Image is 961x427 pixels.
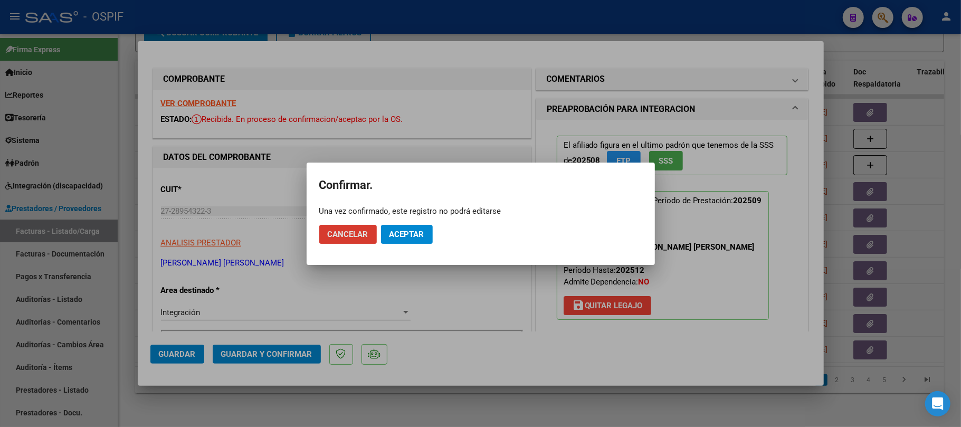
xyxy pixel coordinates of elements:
span: Cancelar [328,230,368,239]
h2: Confirmar. [319,175,642,195]
div: Una vez confirmado, este registro no podrá editarse [319,206,642,216]
button: Aceptar [381,225,433,244]
button: Cancelar [319,225,377,244]
span: Aceptar [389,230,424,239]
div: Open Intercom Messenger [925,391,950,416]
